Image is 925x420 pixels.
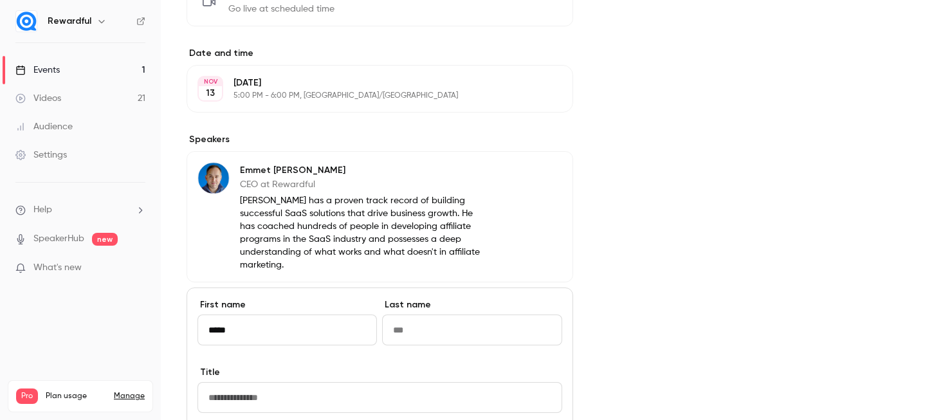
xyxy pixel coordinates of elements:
span: Help [33,203,52,217]
div: Videos [15,92,61,105]
img: Rewardful [16,11,37,32]
div: NOV [199,77,222,86]
label: Last name [382,298,562,311]
p: CEO at Rewardful [240,178,490,191]
p: [DATE] [234,77,505,89]
span: Go live at scheduled time [228,3,334,15]
p: [PERSON_NAME] has a proven track record of building successful SaaS solutions that drive business... [240,194,490,271]
img: Emmet Gibney [198,163,229,194]
span: Pro [16,388,38,404]
p: Emmet [PERSON_NAME] [240,164,490,177]
div: Events [15,64,60,77]
a: Manage [114,391,145,401]
div: Emmet GibneyEmmet [PERSON_NAME]CEO at Rewardful[PERSON_NAME] has a proven track record of buildin... [187,151,573,282]
label: Date and time [187,47,573,60]
span: new [92,233,118,246]
span: Plan usage [46,391,106,401]
p: 5:00 PM - 6:00 PM, [GEOGRAPHIC_DATA]/[GEOGRAPHIC_DATA] [234,91,505,101]
a: SpeakerHub [33,232,84,246]
h6: Rewardful [48,15,91,28]
label: First name [197,298,377,311]
label: Speakers [187,133,573,146]
label: Title [197,366,562,379]
p: 13 [206,87,215,100]
div: Settings [15,149,67,161]
iframe: Noticeable Trigger [130,262,145,274]
li: help-dropdown-opener [15,203,145,217]
div: Audience [15,120,73,133]
span: What's new [33,261,82,275]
